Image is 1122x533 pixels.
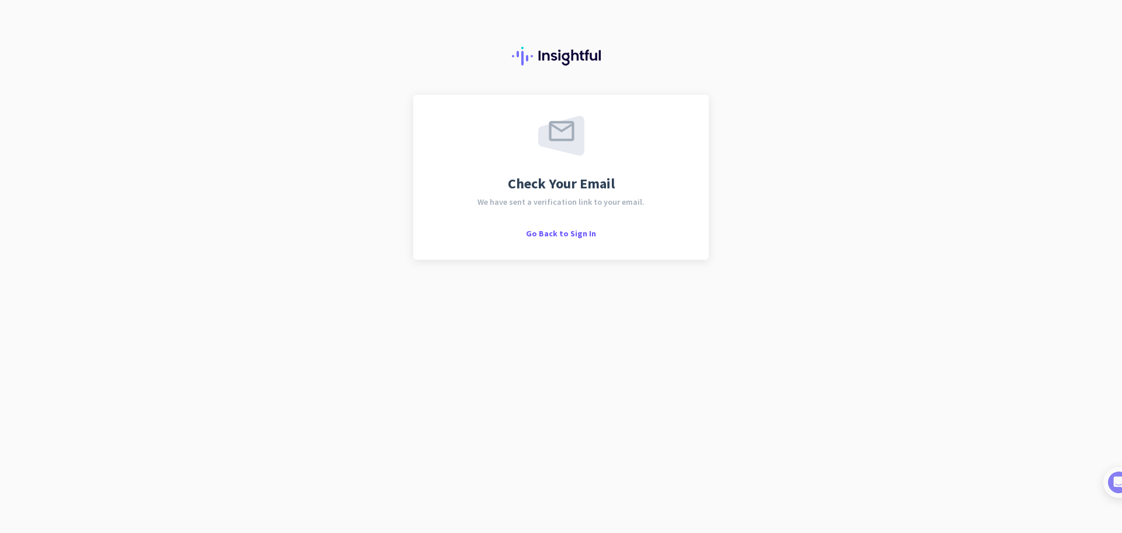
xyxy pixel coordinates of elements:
[526,228,596,239] span: Go Back to Sign In
[477,198,645,206] span: We have sent a verification link to your email.
[508,177,615,191] span: Check Your Email
[538,116,584,156] img: email-sent
[512,47,610,66] img: Insightful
